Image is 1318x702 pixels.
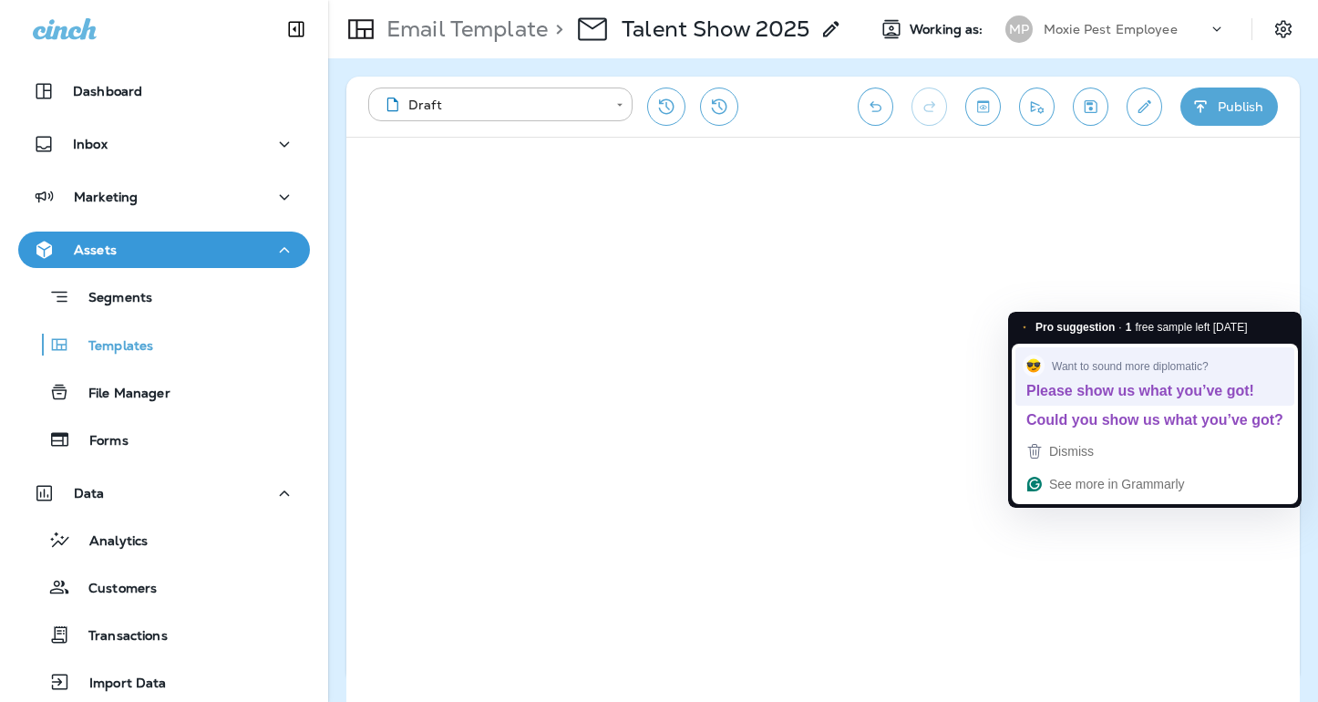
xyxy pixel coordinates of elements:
p: Dashboard [73,84,142,98]
button: File Manager [18,373,310,411]
span: Working as: [910,22,987,37]
p: Import Data [71,676,167,693]
button: Segments [18,277,310,316]
button: Analytics [18,521,310,559]
button: Toggle preview [965,88,1001,126]
p: Segments [70,290,152,308]
button: Send test email [1019,88,1055,126]
p: Marketing [74,190,138,204]
button: Restore from previous version [647,88,685,126]
button: Undo [858,88,893,126]
button: Edit details [1127,88,1162,126]
button: Settings [1267,13,1300,46]
button: Collapse Sidebar [271,11,322,47]
button: Templates [18,325,310,364]
p: Customers [70,581,157,598]
p: Moxie Pest Employee [1044,22,1178,36]
button: Dashboard [18,73,310,109]
p: Talent Show 2025 [622,15,809,43]
p: Templates [70,338,153,356]
p: Analytics [71,533,148,551]
button: View Changelog [700,88,738,126]
div: Draft [381,96,603,114]
button: Transactions [18,615,310,654]
p: File Manager [70,386,170,403]
button: Assets [18,232,310,268]
button: Forms [18,420,310,459]
button: Marketing [18,179,310,215]
p: > [548,15,563,43]
button: Inbox [18,126,310,162]
div: MP [1005,15,1033,43]
button: Data [18,475,310,511]
p: Transactions [70,628,168,645]
button: Save [1073,88,1108,126]
button: Import Data [18,663,310,701]
p: Email Template [379,15,548,43]
p: Forms [71,433,129,450]
button: Customers [18,568,310,606]
p: Assets [74,243,117,257]
button: Publish [1180,88,1278,126]
p: Data [74,486,105,501]
p: Inbox [73,137,108,151]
